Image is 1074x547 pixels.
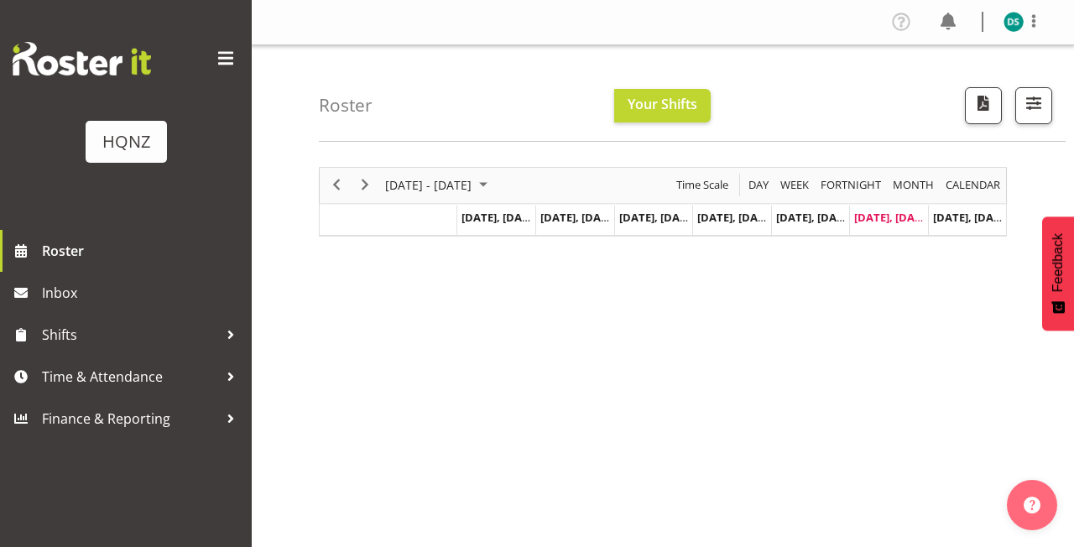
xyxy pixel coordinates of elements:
[746,175,772,195] button: Timeline Day
[13,42,151,76] img: Rosterit website logo
[42,406,218,431] span: Finance & Reporting
[614,89,711,122] button: Your Shifts
[697,210,774,225] span: [DATE], [DATE]
[1042,216,1074,331] button: Feedback - Show survey
[628,95,697,113] span: Your Shifts
[42,280,243,305] span: Inbox
[540,210,617,225] span: [DATE], [DATE]
[891,175,936,195] span: Month
[933,210,1009,225] span: [DATE], [DATE]
[1051,233,1066,292] span: Feedback
[383,175,473,195] span: [DATE] - [DATE]
[1015,87,1052,124] button: Filter Shifts
[326,175,348,195] button: Previous
[779,175,811,195] span: Week
[619,210,696,225] span: [DATE], [DATE]
[319,167,1007,237] div: Timeline Week of August 12, 2025
[854,210,931,225] span: [DATE], [DATE]
[778,175,812,195] button: Timeline Week
[674,175,732,195] button: Time Scale
[322,168,351,203] div: previous period
[42,238,243,263] span: Roster
[319,96,373,115] h4: Roster
[675,175,730,195] span: Time Scale
[944,175,1002,195] span: calendar
[42,322,218,347] span: Shifts
[819,175,883,195] span: Fortnight
[1024,497,1040,513] img: help-xxl-2.png
[776,210,852,225] span: [DATE], [DATE]
[943,175,1004,195] button: Month
[818,175,884,195] button: Fortnight
[965,87,1002,124] button: Download a PDF of the roster according to the set date range.
[354,175,377,195] button: Next
[747,175,770,195] span: Day
[42,364,218,389] span: Time & Attendance
[383,175,495,195] button: August 2025
[379,168,498,203] div: August 07 - 13, 2025
[1004,12,1024,32] img: damian-smuskiewics11615.jpg
[890,175,937,195] button: Timeline Month
[351,168,379,203] div: next period
[102,129,150,154] div: HQNZ
[461,210,538,225] span: [DATE], [DATE]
